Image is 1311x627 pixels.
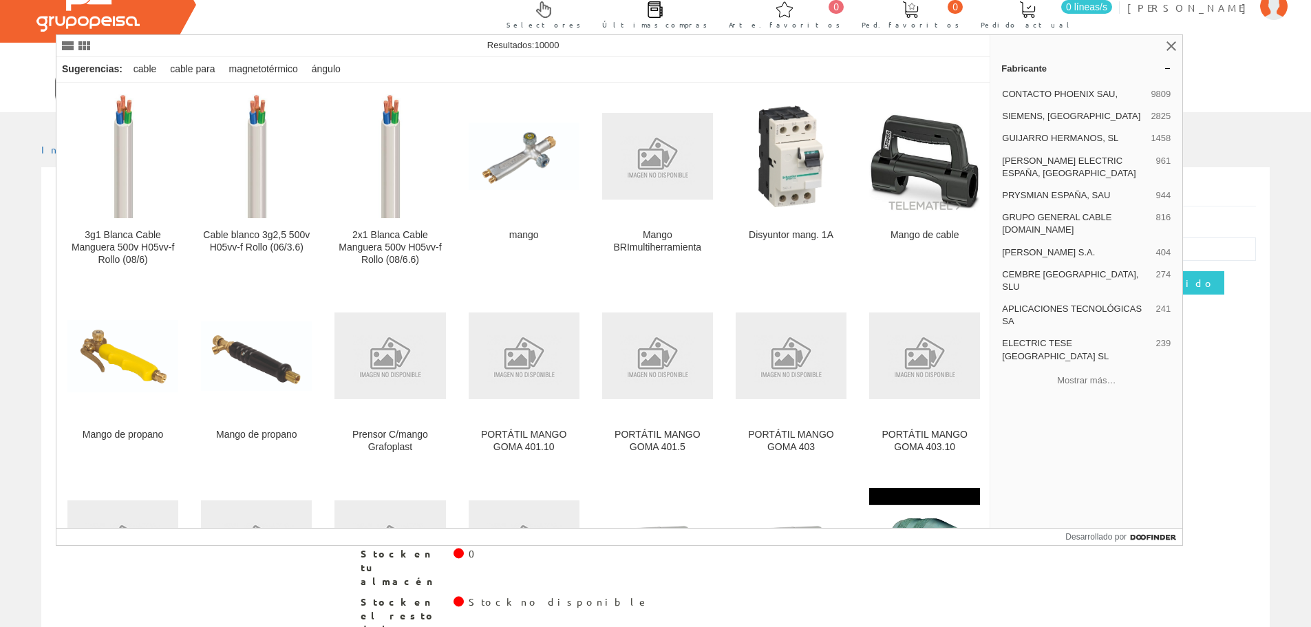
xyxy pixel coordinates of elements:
[1002,338,1109,361] font: ELECTRIC TESE [GEOGRAPHIC_DATA] SL
[736,100,846,211] img: Disyuntor mang. 1A
[1065,529,1182,545] a: Desarrollado por
[749,229,833,240] font: Disyuntor mang. 1A
[352,429,428,452] font: Prensor C/mango Grafoplast
[228,63,297,74] font: magnetotérmico
[203,229,310,253] font: Cable blanco 3g2,5 500v H05vv-f Rollo (06/3.6)
[833,1,839,12] font: 0
[469,547,483,560] font: 0
[534,40,559,50] font: 10000
[1002,133,1118,143] font: GUIJARRO HERMANOS, SL
[725,83,857,282] a: Disyuntor mang. 1A Disyuntor mang. 1A
[602,507,713,580] img: MANG. AISCAN REXA ENCHUFABLE
[891,229,959,240] font: Mango de cable
[458,83,590,282] a: mango mango
[56,83,189,282] a: 3g1 Blanca Cable Manguera 500v H05vv-f Rollo (08/6) 3g1 Blanca Cable Manguera 500v H05vv-f Rollo ...
[990,57,1182,79] a: Fabricante
[1002,304,1142,326] font: APLICACIONES TECNOLÓGICAS SA
[67,320,178,393] img: Mango de propano
[76,94,169,218] img: 3g1 Blanca Cable Manguera 500v H05vv-f Rollo (08/6)
[334,312,445,399] img: Prensor C/mango Grafoplast
[1002,89,1118,99] font: CONTACTO PHOENIX SAU,
[1002,269,1138,292] font: CEMBRE [GEOGRAPHIC_DATA], SLU
[1151,89,1171,99] font: 9809
[201,500,312,587] img: PORTÁTIL MANGO GOMA 405
[67,500,178,587] img: PORTÁTIL MANGO GOMA 403.5
[1065,532,1127,542] font: Desarrollado por
[602,113,713,200] img: Mango BRImultiherramienta
[996,369,1177,392] button: Mostrar más…
[858,83,991,282] a: Mango de cable Mango de cable
[1057,374,1116,385] font: Mostrar más…
[1156,269,1171,279] font: 274
[170,63,215,74] font: cable para
[1156,247,1171,257] font: 404
[591,283,724,469] a: PORTÁTIL MANGO GOMA 401.5 PORTÁTIL MANGO GOMA 401.5
[952,1,958,12] font: 0
[858,283,991,469] a: PORTÁTIL MANGO GOMA 403.10 PORTÁTIL MANGO GOMA 403.10
[1127,1,1253,14] font: [PERSON_NAME]
[729,19,840,30] font: Arte. favoritos
[981,19,1074,30] font: Pedido actual
[134,63,156,74] font: cable
[216,429,297,440] font: Mango de propano
[1156,338,1171,348] font: 239
[469,595,649,608] font: Stock no disponible
[1002,111,1140,121] font: SIEMENS, [GEOGRAPHIC_DATA]
[458,283,590,469] a: PORTÁTIL MANGO GOMA 401.10 PORTÁTIL MANGO GOMA 401.10
[323,83,456,282] a: 2x1 Blanca Cable Manguera 500v H05vv-f Rollo (08/6.6) 2x1 Blanca Cable Manguera 500v H05vv-f Roll...
[487,40,535,50] font: Resultados:
[190,283,323,469] a: Mango de propano Mango de propano
[869,312,980,399] img: PORTÁTIL MANGO GOMA 403.10
[1156,156,1171,166] font: 961
[56,283,189,469] a: Mango de propano Mango de propano
[1156,304,1171,314] font: 241
[481,429,566,452] font: PORTÁTIL MANGO GOMA 401.10
[736,507,846,580] img: MANG. AISCAN REXA ENCHUFABLE
[507,19,581,30] font: Selectores
[339,229,441,265] font: 2x1 Blanca Cable Manguera 500v H05vv-f Rollo (08/6.6)
[1002,156,1136,178] font: [PERSON_NAME] ELECTRIC ESPAÑA, [GEOGRAPHIC_DATA]
[469,500,579,587] img: PORTÁTIL MANGO GOMA 405.5
[509,229,539,240] font: mango
[72,229,174,265] font: 3g1 Blanca Cable Manguera 500v H05vv-f Rollo (08/6)
[312,63,341,74] font: ángulo
[725,283,857,469] a: PORTÁTIL MANGO GOMA 403 PORTÁTIL MANGO GOMA 403
[1156,212,1171,222] font: 816
[615,429,700,452] font: PORTÁTIL MANGO GOMA 401.5
[1156,190,1171,200] font: 944
[869,100,980,211] img: Mango de cable
[83,429,164,440] font: Mango de propano
[1001,63,1047,74] font: Fabricante
[882,429,967,452] font: PORTÁTIL MANGO GOMA 403.10
[591,83,724,282] a: Mango BRImultiherramienta Mango BRImultiherramienta
[201,321,312,391] img: Mango de propano
[1066,1,1107,12] font: 0 líneas/s
[602,19,707,30] font: Últimas compras
[62,63,122,74] font: Sugerencias:
[736,312,846,399] img: PORTÁTIL MANGO GOMA 403
[334,500,445,587] img: PORTÁTIL MANGO GOMA 405.10
[602,312,713,399] img: PORTÁTIL MANGO GOMA 401.5
[190,83,323,282] a: Cable blanco 3g2,5 500v H05vv-f Rollo (06/3.6) Cable blanco 3g2,5 500v H05vv-f Rollo (06/3.6)
[862,19,959,30] font: Ped. favoritos
[210,94,303,218] img: Cable blanco 3g2,5 500v H05vv-f Rollo (06/3.6)
[469,312,579,399] img: PORTÁTIL MANGO GOMA 401.10
[1151,133,1171,143] font: 1458
[869,488,980,599] img: Mango con liberación rápida
[343,94,436,218] img: 2x1 Blanca Cable Manguera 500v H05vv-f Rollo (08/6.6)
[469,123,579,190] img: mango
[614,229,702,253] font: Mango BRImultiherramienta
[748,429,833,452] font: PORTÁTIL MANGO GOMA 403
[1002,212,1111,235] font: GRUPO GENERAL CABLE [DOMAIN_NAME]
[41,143,100,156] a: Inicio
[361,547,436,587] font: Stock en tu almacén
[1151,111,1171,121] font: 2825
[323,283,456,469] a: Prensor C/mango Grafoplast Prensor C/mango Grafoplast
[1002,247,1095,257] font: [PERSON_NAME] S.A.
[1002,190,1110,200] font: PRYSMIAN ESPAÑA, SAU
